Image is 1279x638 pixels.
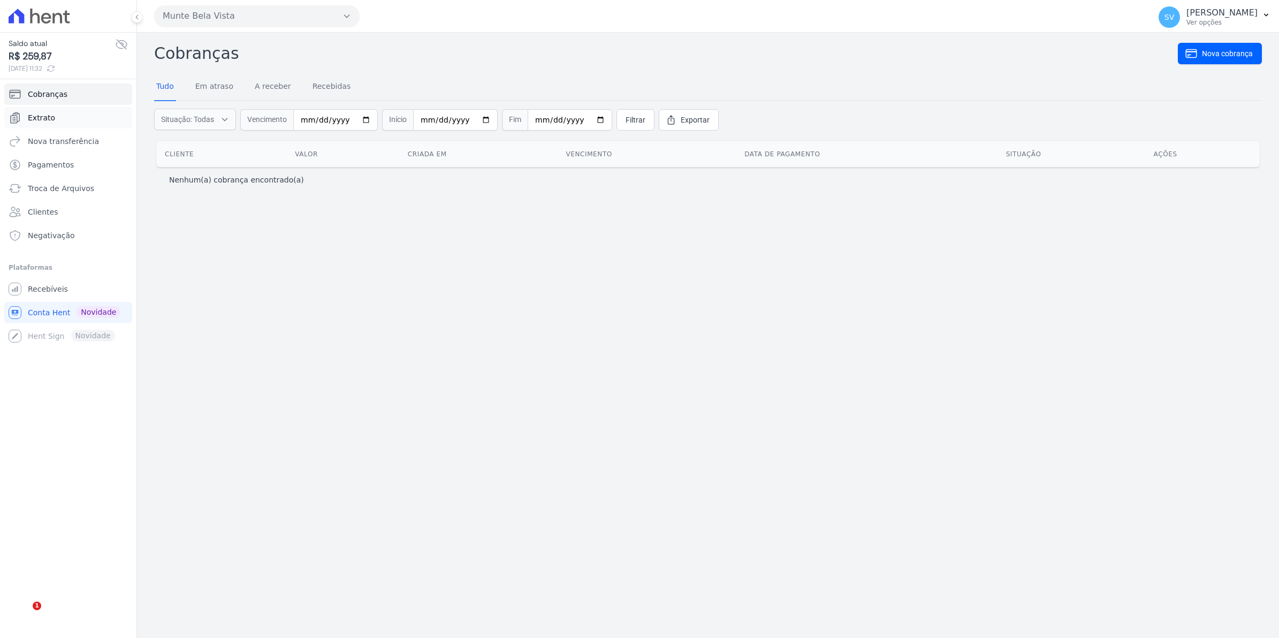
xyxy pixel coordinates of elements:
a: Cobranças [4,83,132,105]
nav: Sidebar [9,83,128,347]
div: Plataformas [9,261,128,274]
a: Clientes [4,201,132,223]
span: Exportar [681,115,710,125]
th: Cliente [156,141,286,167]
a: Em atraso [193,73,235,101]
a: Nova transferência [4,131,132,152]
iframe: Intercom live chat [11,602,36,627]
span: Situação: Todas [161,114,214,125]
span: Início [382,109,413,131]
span: Pagamentos [28,159,74,170]
button: Situação: Todas [154,109,236,130]
span: SV [1164,13,1174,21]
span: Nova cobrança [1202,48,1253,59]
span: Vencimento [240,109,293,131]
span: Fim [502,109,528,131]
th: Ações [1145,141,1260,167]
p: Ver opções [1186,18,1258,27]
span: R$ 259,87 [9,49,115,64]
span: Recebíveis [28,284,68,294]
span: Novidade [77,306,120,318]
a: A receber [253,73,293,101]
a: Exportar [659,109,719,131]
h2: Cobranças [154,41,1178,65]
span: Extrato [28,112,55,123]
span: Troca de Arquivos [28,183,94,194]
a: Recebíveis [4,278,132,300]
span: Cobranças [28,89,67,100]
p: Nenhum(a) cobrança encontrado(a) [169,174,304,185]
span: Filtrar [626,115,645,125]
span: 1 [33,602,41,610]
a: Pagamentos [4,154,132,176]
span: Clientes [28,207,58,217]
th: Vencimento [557,141,736,167]
a: Conta Hent Novidade [4,302,132,323]
th: Criada em [399,141,558,167]
a: Filtrar [616,109,654,131]
th: Data de pagamento [736,141,997,167]
a: Recebidas [310,73,353,101]
a: Nova cobrança [1178,43,1262,64]
span: Conta Hent [28,307,70,318]
th: Valor [286,141,399,167]
th: Situação [998,141,1145,167]
p: [PERSON_NAME] [1186,7,1258,18]
span: Negativação [28,230,75,241]
a: Extrato [4,107,132,128]
span: Nova transferência [28,136,99,147]
a: Troca de Arquivos [4,178,132,199]
button: SV [PERSON_NAME] Ver opções [1150,2,1279,32]
a: Tudo [154,73,176,101]
a: Negativação [4,225,132,246]
span: [DATE] 11:32 [9,64,115,73]
button: Munte Bela Vista [154,5,360,27]
span: Saldo atual [9,38,115,49]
